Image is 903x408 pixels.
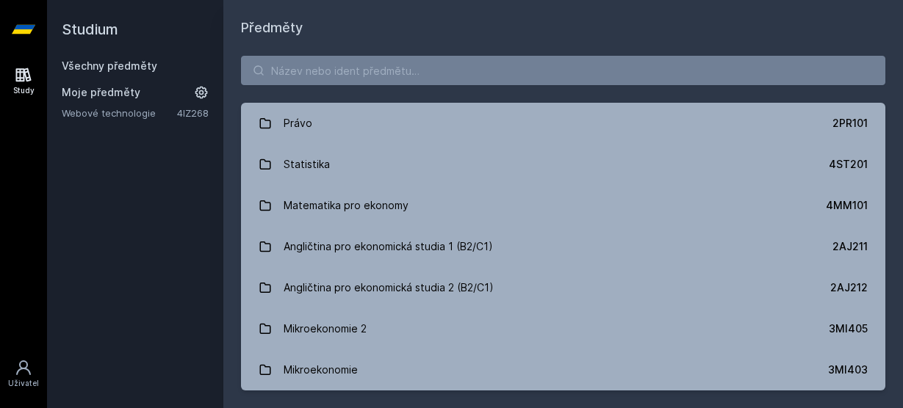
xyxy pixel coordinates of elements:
[829,157,868,172] div: 4ST201
[3,351,44,396] a: Uživatel
[832,116,868,131] div: 2PR101
[177,107,209,119] a: 4IZ268
[241,226,885,267] a: Angličtina pro ekonomická studia 1 (B2/C1) 2AJ211
[284,232,493,261] div: Angličtina pro ekonomická studia 1 (B2/C1)
[241,144,885,185] a: Statistika 4ST201
[8,378,39,389] div: Uživatel
[284,314,367,343] div: Mikroekonomie 2
[284,150,330,179] div: Statistika
[830,280,868,295] div: 2AJ212
[284,109,312,138] div: Právo
[62,106,177,120] a: Webové technologie
[241,308,885,349] a: Mikroekonomie 2 3MI405
[241,267,885,308] a: Angličtina pro ekonomická studia 2 (B2/C1) 2AJ212
[284,191,409,220] div: Matematika pro ekonomy
[241,349,885,390] a: Mikroekonomie 3MI403
[241,103,885,144] a: Právo 2PR101
[829,321,868,336] div: 3MI405
[62,85,140,100] span: Moje předměty
[241,56,885,85] input: Název nebo ident předmětu…
[826,198,868,213] div: 4MM101
[284,273,494,302] div: Angličtina pro ekonomická studia 2 (B2/C1)
[62,59,157,72] a: Všechny předměty
[241,185,885,226] a: Matematika pro ekonomy 4MM101
[241,18,885,38] h1: Předměty
[828,363,868,377] div: 3MI403
[3,59,44,103] a: Study
[13,85,35,96] div: Study
[284,355,358,385] div: Mikroekonomie
[832,239,868,254] div: 2AJ211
